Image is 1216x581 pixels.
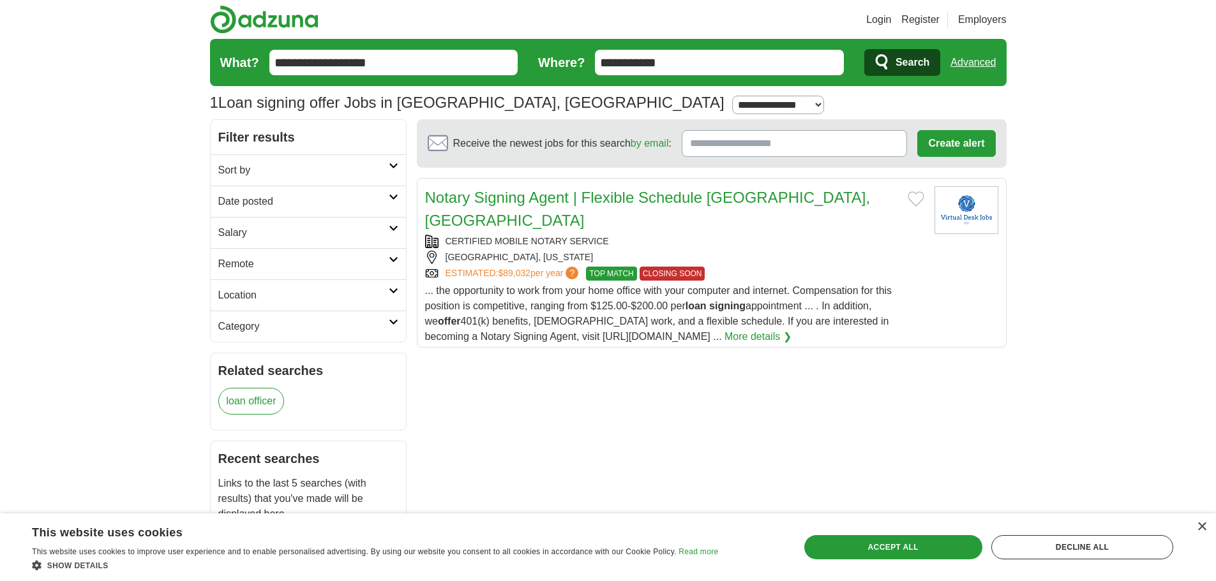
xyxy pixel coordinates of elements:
[218,388,285,415] a: loan officer
[425,235,924,248] div: CERTIFIED MOBILE NOTARY SERVICE
[218,194,389,209] h2: Date posted
[425,251,924,264] div: [GEOGRAPHIC_DATA], [US_STATE]
[631,138,669,149] a: by email
[211,279,406,311] a: Location
[211,120,406,154] h2: Filter results
[679,547,718,556] a: Read more, opens a new window
[211,248,406,279] a: Remote
[211,186,406,217] a: Date posted
[498,268,530,278] span: $89,032
[32,559,718,571] div: Show details
[438,316,461,327] strong: offer
[709,300,746,311] strong: signing
[210,91,218,114] span: 1
[686,300,707,311] strong: loan
[917,130,995,157] button: Create alert
[958,12,1007,27] a: Employers
[724,329,792,344] a: More details ❯
[804,535,982,559] div: Accept all
[218,256,389,272] h2: Remote
[453,136,672,151] span: Receive the newest jobs for this search :
[864,49,940,76] button: Search
[211,154,406,186] a: Sort by
[425,189,871,229] a: Notary Signing Agent | Flexible Schedule [GEOGRAPHIC_DATA], [GEOGRAPHIC_DATA]
[425,285,892,342] span: ... the opportunity to work from your home office with your computer and internet. Compensation f...
[218,319,389,334] h2: Category
[211,217,406,248] a: Salary
[218,449,398,468] h2: Recent searches
[47,561,109,570] span: Show details
[446,267,582,281] a: ESTIMATED:$89,032per year?
[210,5,319,34] img: Adzuna logo
[991,535,1173,559] div: Decline all
[218,225,389,240] h2: Salary
[32,521,686,540] div: This website uses cookies
[935,186,998,234] img: Company logo
[866,12,891,27] a: Login
[210,94,724,111] h1: Loan signing offer Jobs in [GEOGRAPHIC_DATA], [GEOGRAPHIC_DATA]
[218,163,389,178] h2: Sort by
[566,267,578,279] span: ?
[908,191,924,207] button: Add to favorite jobs
[211,311,406,342] a: Category
[218,361,398,380] h2: Related searches
[218,476,398,522] p: Links to the last 5 searches (with results) that you've made will be displayed here.
[950,50,996,75] a: Advanced
[901,12,940,27] a: Register
[218,288,389,303] h2: Location
[220,53,259,72] label: What?
[586,267,636,281] span: TOP MATCH
[32,547,677,556] span: This website uses cookies to improve user experience and to enable personalised advertising. By u...
[538,53,585,72] label: Where?
[896,50,929,75] span: Search
[640,267,705,281] span: CLOSING SOON
[1197,522,1206,532] div: Close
